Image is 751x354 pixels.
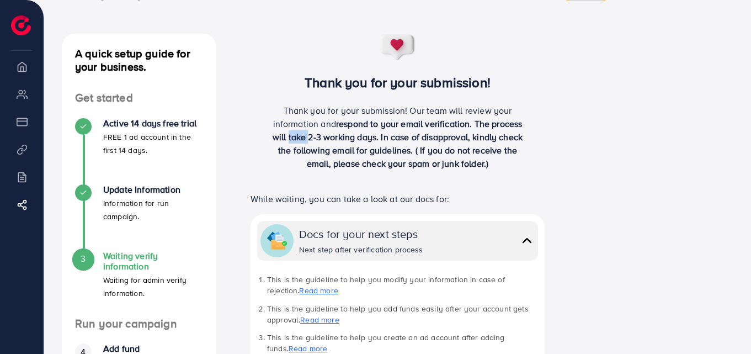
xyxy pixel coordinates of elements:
img: collapse [267,231,287,251]
span: 3 [81,252,86,265]
p: FREE 1 ad account in the first 14 days. [103,130,203,157]
p: Information for run campaign. [103,197,203,223]
img: success [380,34,416,61]
h4: Run your campaign [62,317,216,331]
h4: Waiting verify information [103,251,203,272]
p: Thank you for your submission! Our team will review your information and [267,104,529,170]
li: This is the guideline to help you modify your information in case of rejection. [267,274,538,297]
div: Docs for your next steps [299,226,423,242]
h4: Active 14 days free trial [103,118,203,129]
img: logo [11,15,31,35]
span: respond to your email verification. The process will take 2-3 working days. In case of disapprova... [273,118,523,170]
li: Active 14 days free trial [62,118,216,184]
a: Read more [299,285,338,296]
a: Read more [289,343,327,354]
a: Read more [300,314,339,325]
img: collapse [519,233,535,249]
h3: Thank you for your submission! [234,75,561,91]
div: Next step after verification process [299,244,423,255]
h4: A quick setup guide for your business. [62,47,216,73]
p: While waiting, you can take a look at our docs for: [251,192,545,205]
li: Waiting verify information [62,251,216,317]
h4: Get started [62,91,216,105]
h4: Add fund [103,344,203,354]
li: Update Information [62,184,216,251]
p: Waiting for admin verify information. [103,273,203,300]
li: This is the guideline to help you add funds easily after your account gets approval. [267,303,538,326]
iframe: Chat [704,304,743,346]
h4: Update Information [103,184,203,195]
